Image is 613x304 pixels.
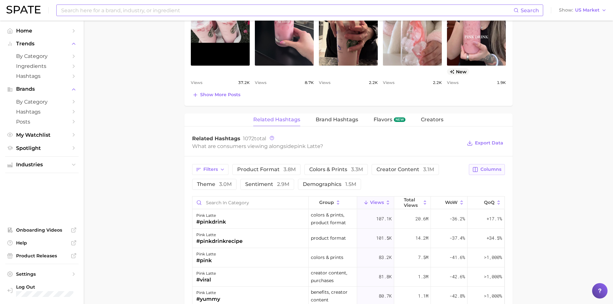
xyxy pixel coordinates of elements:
[447,68,469,75] span: new
[16,119,68,125] span: Posts
[196,231,243,239] div: pink latte
[484,200,495,205] span: QoQ
[311,288,355,304] span: benefits, creator content
[16,271,68,277] span: Settings
[311,269,355,284] span: creator content, purchases
[192,142,462,151] div: What are consumers viewing alongside ?
[60,5,514,16] input: Search here for a brand, industry, or ingredient
[303,182,356,187] span: demographics
[557,6,608,14] button: ShowUS Market
[376,234,392,242] span: 101.5k
[450,253,465,261] span: -41.6%
[5,51,79,61] a: by Category
[200,92,240,97] span: Show more posts
[16,253,68,259] span: Product Releases
[311,234,346,242] span: product format
[16,28,68,34] span: Home
[294,143,320,149] span: pink latte
[394,117,405,122] span: new
[192,164,228,175] button: Filters
[196,289,220,297] div: pink latte
[16,53,68,59] span: by Category
[305,79,314,87] span: 8.7k
[450,273,465,281] span: -42.6%
[5,61,79,71] a: Ingredients
[369,79,378,87] span: 2.2k
[468,197,504,209] button: QoQ
[16,145,68,151] span: Spotlight
[16,240,68,246] span: Help
[418,253,428,261] span: 7.5m
[191,79,202,87] span: Views
[475,140,503,146] span: Export Data
[423,166,434,172] span: 3.1m
[5,130,79,140] a: My Watchlist
[5,71,79,81] a: Hashtags
[319,200,334,205] span: group
[383,79,395,87] span: Views
[404,197,421,207] span: Total Views
[311,211,355,226] span: colors & prints, product format
[5,26,79,36] a: Home
[418,273,428,281] span: 1.3m
[311,253,343,261] span: colors & prints
[484,254,502,260] span: >1,000%
[480,167,501,172] span: Columns
[16,99,68,105] span: by Category
[243,135,266,142] span: total
[450,292,465,300] span: -42.8%
[192,267,505,287] button: pink latte#viralcreator content, purchases81.8k1.3m-42.6%>1,000%
[487,215,502,223] span: +17.1%
[370,200,384,205] span: Views
[16,109,68,115] span: Hashtags
[357,197,394,209] button: Views
[238,79,250,87] span: 37.2k
[319,79,330,87] span: Views
[450,234,465,242] span: -37.4%
[219,181,232,187] span: 3.0m
[351,166,363,172] span: 3.3m
[487,234,502,242] span: +34.5%
[192,197,308,209] input: Search in category
[192,248,505,267] button: pink latte#pinkcolors & prints83.2k7.5m-41.6%>1,000%
[450,215,465,223] span: -36.2%
[379,253,392,261] span: 83.2k
[345,181,356,187] span: 1.5m
[394,197,431,209] button: Total Views
[5,269,79,279] a: Settings
[5,225,79,235] a: Onboarding Videos
[191,90,242,99] button: Show more posts
[575,8,599,12] span: US Market
[5,251,79,261] a: Product Releases
[5,160,79,170] button: Industries
[415,215,428,223] span: 20.6m
[484,273,502,280] span: >1,000%
[253,117,300,123] span: Related Hashtags
[196,257,216,264] div: #pink
[559,8,573,12] span: Show
[16,132,68,138] span: My Watchlist
[203,167,218,172] span: Filters
[374,117,392,123] span: Flavors
[379,292,392,300] span: 80.7k
[243,135,254,142] span: 1072
[196,237,243,245] div: #pinkdrinkrecipe
[5,143,79,153] a: Spotlight
[16,86,68,92] span: Brands
[196,250,216,258] div: pink latte
[5,84,79,94] button: Brands
[484,293,502,299] span: >1,000%
[415,234,428,242] span: 14.2m
[465,139,505,148] button: Export Data
[5,238,79,248] a: Help
[376,167,434,172] span: creator content
[277,181,289,187] span: 2.9m
[245,182,289,187] span: sentiment
[5,39,79,49] button: Trends
[521,7,539,14] span: Search
[196,276,216,284] div: #viral
[445,200,458,205] span: WoW
[16,284,73,290] span: Log Out
[255,79,266,87] span: Views
[16,73,68,79] span: Hashtags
